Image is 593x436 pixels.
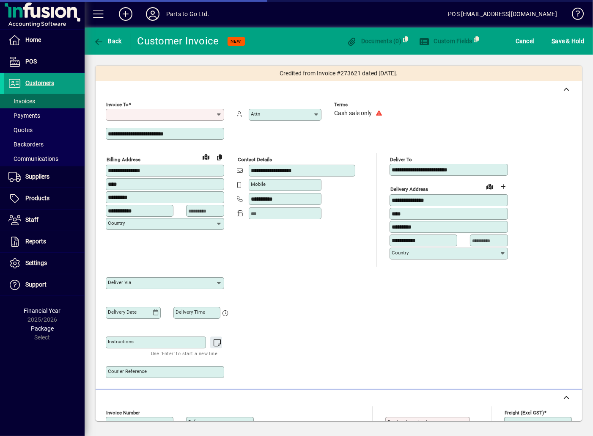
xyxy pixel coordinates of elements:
button: Custom Fields [417,33,475,49]
mat-label: Instructions [108,339,134,345]
span: S [552,38,555,44]
mat-label: Invoice number [106,409,140,415]
mat-label: Product location [387,419,425,425]
span: Home [25,36,41,43]
div: POS [EMAIL_ADDRESS][DOMAIN_NAME] [448,7,557,21]
mat-label: Deliver To [390,157,412,163]
a: View on map [483,179,497,193]
a: Staff [4,210,85,231]
mat-label: Invoice To [106,102,129,108]
a: View on map [199,150,213,163]
span: Credited from Invoice #273621 dated [DATE]. [280,69,398,78]
span: Invoices [8,98,35,105]
span: POS [25,58,37,65]
mat-label: Delivery time [176,309,205,315]
div: Parts to Go Ltd. [166,7,209,21]
span: Quotes [8,127,33,133]
span: Package [31,325,54,332]
mat-label: Mobile [251,181,266,187]
button: Documents (0) [344,33,404,49]
a: POS [4,51,85,72]
span: Staff [25,216,38,223]
span: Cancel [516,34,534,48]
button: Add [112,6,139,22]
a: Backorders [4,137,85,152]
a: Reports [4,231,85,252]
span: Financial Year [24,307,61,314]
button: Profile [139,6,166,22]
a: Home [4,30,85,51]
span: Backorders [8,141,44,148]
mat-label: Country [392,250,409,256]
mat-hint: Use 'Enter' to start a new line [151,348,217,358]
span: ave & Hold [552,34,584,48]
span: Custom Fields [419,38,472,44]
a: Knowledge Base [566,2,582,29]
a: Support [4,274,85,295]
button: Back [91,33,124,49]
mat-label: Deliver via [108,279,131,285]
span: Payments [8,112,40,119]
div: Customer Invoice [137,34,219,48]
a: Payments [4,108,85,123]
button: Choose address [497,180,510,193]
a: Quotes [4,123,85,137]
span: Support [25,281,47,288]
span: Suppliers [25,173,49,180]
mat-label: Country [108,220,125,226]
mat-label: Delivery date [108,309,137,315]
a: Settings [4,253,85,274]
span: Terms [334,102,385,108]
mat-label: Courier Reference [108,368,147,374]
span: Customers [25,80,54,86]
span: NEW [231,39,242,44]
button: Save & Hold [549,33,586,49]
button: Copy to Delivery address [213,150,226,164]
span: Cash sale only [334,110,372,117]
a: Communications [4,152,85,166]
span: Products [25,195,49,201]
mat-label: Reference [188,419,210,425]
span: Back [93,38,122,44]
span: Documents (0) [346,38,401,44]
span: Reports [25,238,46,245]
span: Settings [25,259,47,266]
a: Products [4,188,85,209]
mat-label: Freight (excl GST) [505,409,544,415]
app-page-header-button: Back [85,33,131,49]
button: Cancel [513,33,536,49]
a: Invoices [4,94,85,108]
a: Suppliers [4,166,85,188]
span: Communications [8,155,58,162]
mat-label: Attn [251,111,260,117]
